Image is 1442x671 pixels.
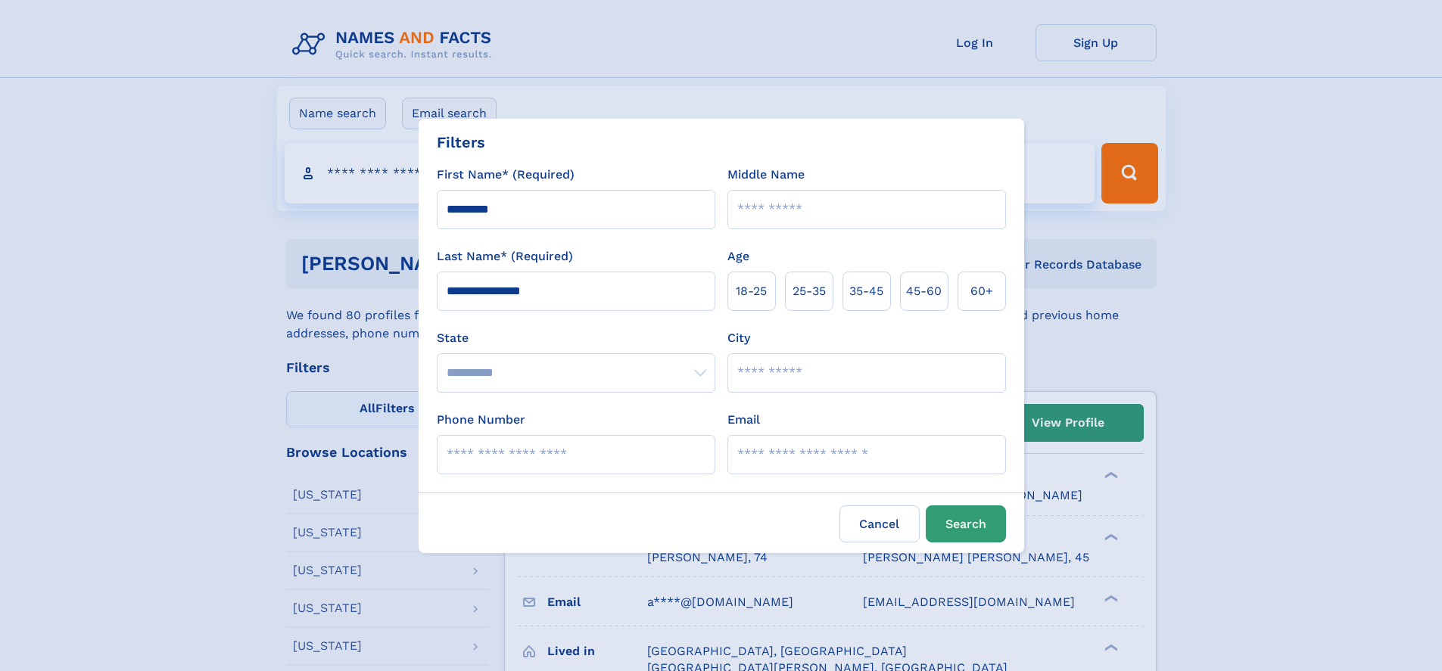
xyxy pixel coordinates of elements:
label: City [727,329,750,347]
label: Phone Number [437,411,525,429]
span: 60+ [970,282,993,300]
span: 18‑25 [736,282,767,300]
span: 45‑60 [906,282,942,300]
div: Filters [437,131,485,154]
label: Age [727,247,749,266]
label: Last Name* (Required) [437,247,573,266]
button: Search [926,505,1006,542]
label: Email [727,411,760,429]
label: Middle Name [727,166,805,184]
span: 25‑35 [793,282,826,300]
span: 35‑45 [849,282,883,300]
label: First Name* (Required) [437,166,575,184]
label: State [437,329,715,347]
label: Cancel [839,505,920,542]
